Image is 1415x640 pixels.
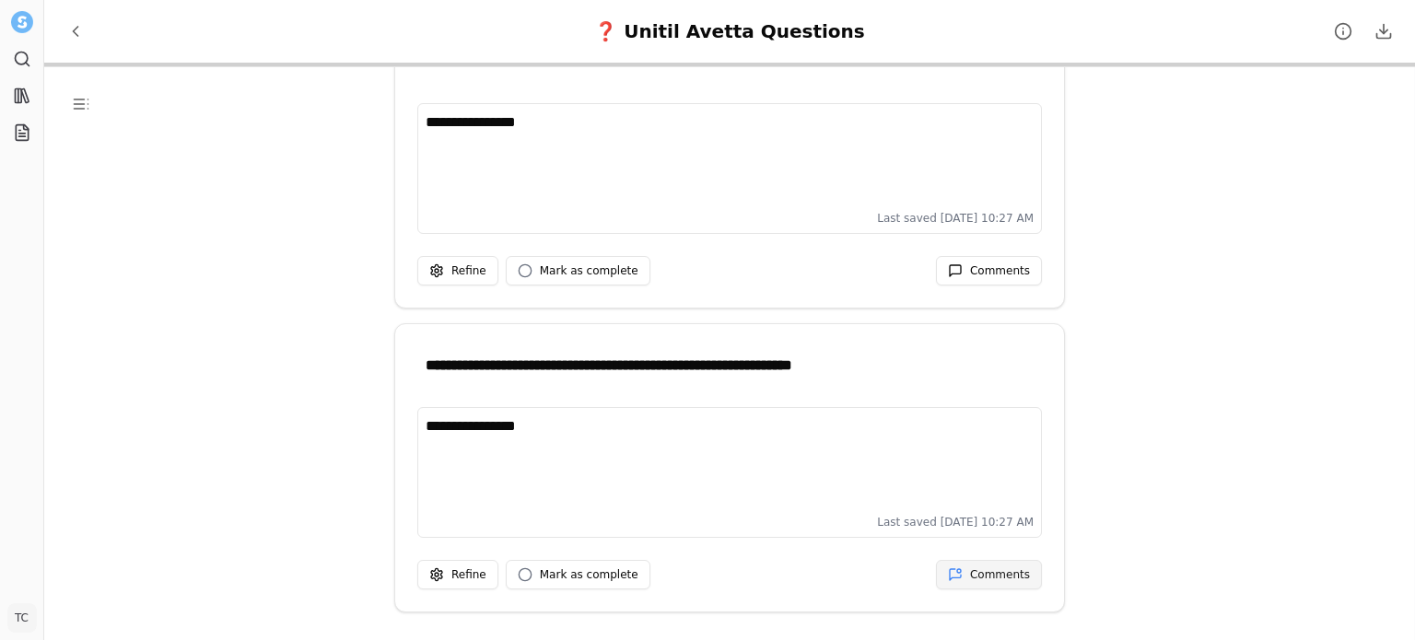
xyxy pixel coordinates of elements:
[540,263,638,278] span: Mark as complete
[417,256,498,285] button: Refine
[877,515,1034,529] span: Last saved [DATE] 10:27 AM
[7,603,37,633] button: TC
[451,263,486,278] span: Refine
[877,211,1034,226] span: Last saved [DATE] 10:27 AM
[594,18,865,44] div: ❓ Unitil Avetta Questions
[936,256,1042,285] button: Comments
[936,560,1042,589] button: Comments
[506,256,650,285] button: Mark as complete
[970,263,1030,278] span: Comments
[7,7,37,37] button: Settle
[970,567,1030,582] span: Comments
[11,11,33,33] img: Settle
[7,81,37,111] a: Library
[417,560,498,589] button: Refine
[59,15,92,48] button: Back to Projects
[1327,15,1360,48] button: Project details
[451,567,486,582] span: Refine
[7,118,37,147] a: Projects
[7,44,37,74] a: Search
[506,560,650,589] button: Mark as complete
[540,567,638,582] span: Mark as complete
